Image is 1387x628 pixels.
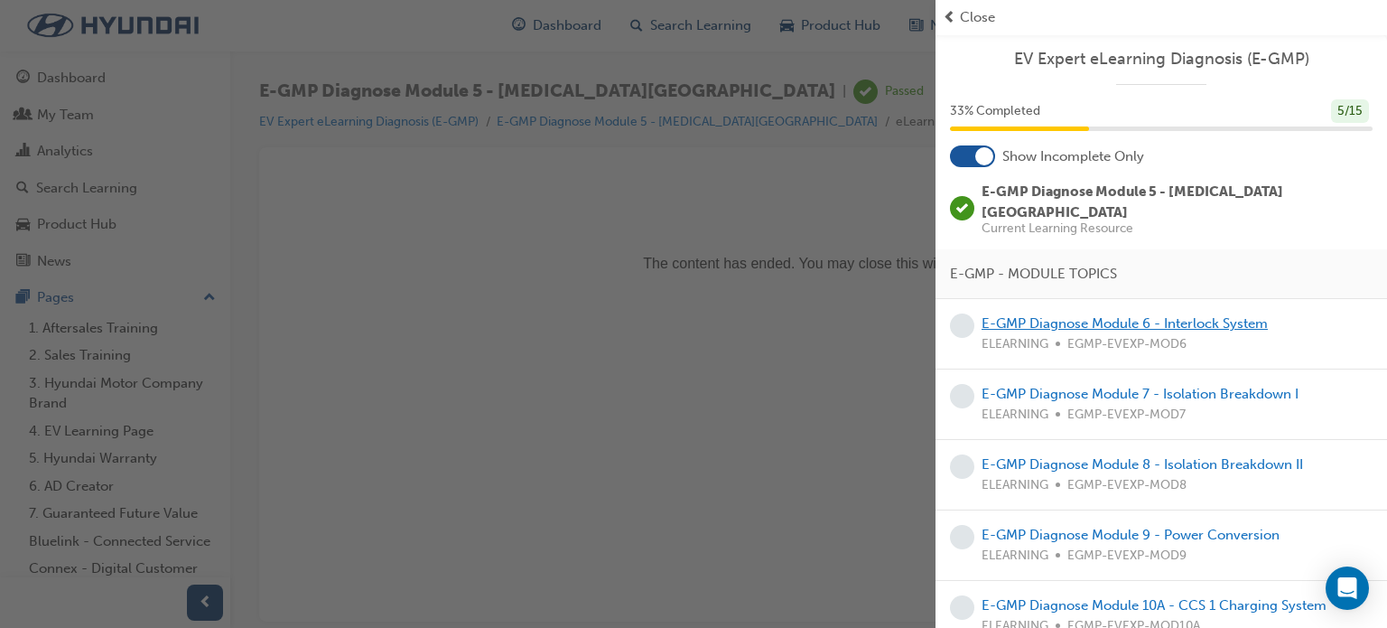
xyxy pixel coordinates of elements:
span: learningRecordVerb_NONE-icon [950,595,974,620]
span: Current Learning Resource [982,222,1373,235]
span: E-GMP - MODULE TOPICS [950,264,1117,285]
div: 5 / 15 [1331,99,1369,124]
a: E-GMP Diagnose Module 8 - Isolation Breakdown II [982,456,1303,473]
button: prev-iconClose [943,7,1380,28]
div: Open Intercom Messenger [1326,567,1369,610]
a: E-GMP Diagnose Module 9 - Power Conversion [982,527,1280,543]
p: The content has ended. You may close this window. [7,14,1063,96]
a: E-GMP Diagnose Module 7 - Isolation Breakdown I [982,386,1299,402]
span: EGMP-EVEXP-MOD9 [1067,546,1187,567]
span: ELEARNING [982,405,1048,426]
a: E-GMP Diagnose Module 10A - CCS 1 Charging System [982,597,1326,614]
span: Show Incomplete Only [1002,146,1144,167]
span: 33 % Completed [950,101,1040,122]
span: EGMP-EVEXP-MOD7 [1067,405,1186,426]
span: learningRecordVerb_NONE-icon [950,314,974,338]
span: learningRecordVerb_NONE-icon [950,525,974,549]
span: learningRecordVerb_NONE-icon [950,455,974,479]
span: EGMP-EVEXP-MOD6 [1067,334,1187,355]
a: E-GMP Diagnose Module 6 - Interlock System [982,315,1268,332]
span: ELEARNING [982,546,1048,567]
span: ELEARNING [982,475,1048,496]
span: learningRecordVerb_NONE-icon [950,384,974,408]
span: E-GMP Diagnose Module 5 - [MEDICAL_DATA][GEOGRAPHIC_DATA] [982,183,1283,220]
a: EV Expert eLearning Diagnosis (E-GMP) [950,49,1373,70]
span: Close [960,7,995,28]
span: EGMP-EVEXP-MOD8 [1067,475,1187,496]
span: ELEARNING [982,334,1048,355]
span: prev-icon [943,7,956,28]
span: learningRecordVerb_PASS-icon [950,196,974,220]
